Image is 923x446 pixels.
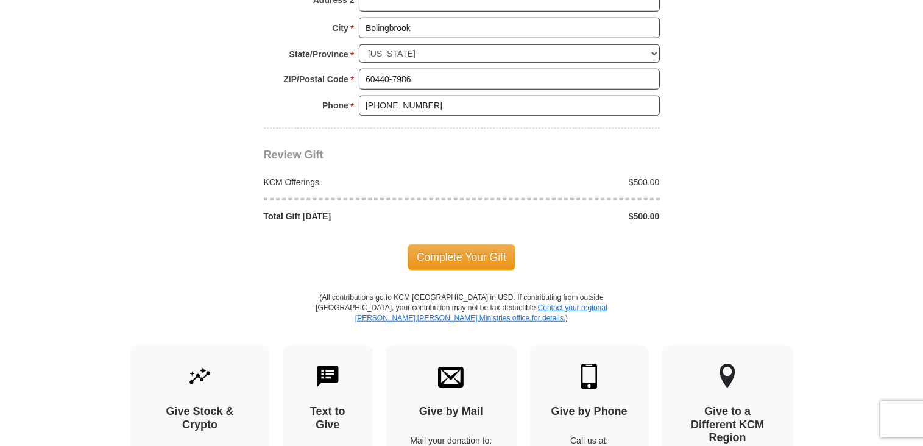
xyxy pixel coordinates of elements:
[576,364,602,389] img: mobile.svg
[257,210,462,222] div: Total Gift [DATE]
[438,364,464,389] img: envelope.svg
[683,405,772,445] h4: Give to a Different KCM Region
[289,46,348,63] strong: State/Province
[407,405,496,419] h4: Give by Mail
[315,364,341,389] img: text-to-give.svg
[316,292,608,345] p: (All contributions go to KCM [GEOGRAPHIC_DATA] in USD. If contributing from outside [GEOGRAPHIC_D...
[462,176,667,188] div: $500.00
[151,405,249,431] h4: Give Stock & Crypto
[264,149,324,161] span: Review Gift
[462,210,667,222] div: $500.00
[355,303,607,322] a: Contact your regional [PERSON_NAME] [PERSON_NAME] Ministries office for details.
[322,97,348,114] strong: Phone
[187,364,213,389] img: give-by-stock.svg
[332,19,348,37] strong: City
[283,71,348,88] strong: ZIP/Postal Code
[551,405,628,419] h4: Give by Phone
[719,364,736,389] img: other-region
[408,244,515,270] span: Complete Your Gift
[304,405,352,431] h4: Text to Give
[257,176,462,188] div: KCM Offerings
